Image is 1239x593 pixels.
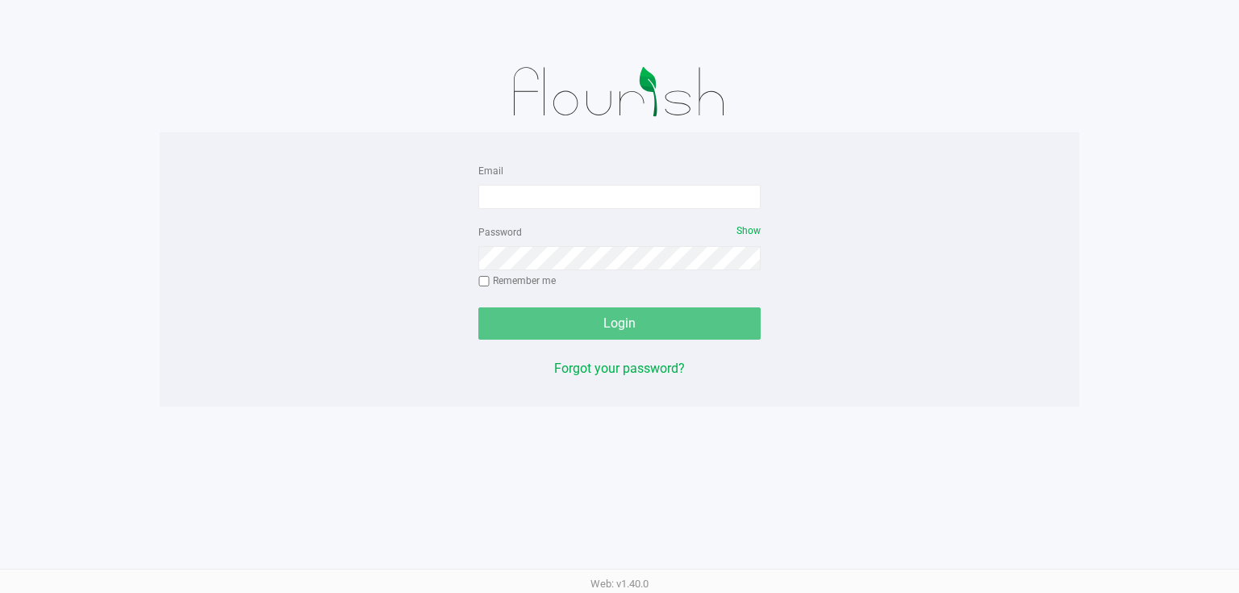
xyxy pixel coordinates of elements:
[590,578,649,590] span: Web: v1.40.0
[736,225,761,236] span: Show
[478,164,503,178] label: Email
[478,276,490,287] input: Remember me
[478,274,556,288] label: Remember me
[478,225,522,240] label: Password
[554,359,685,378] button: Forgot your password?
